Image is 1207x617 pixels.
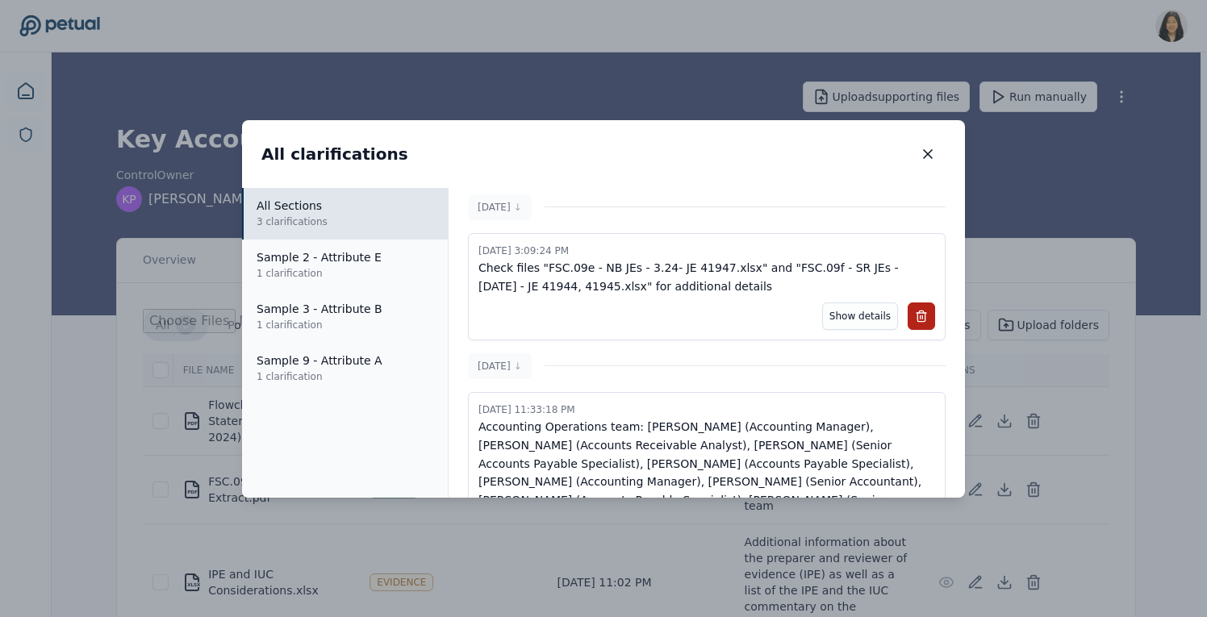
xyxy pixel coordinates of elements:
[261,143,408,165] h2: All clarifications
[514,202,522,213] span: ↓
[242,291,448,343] button: Sample 3 - Attribute B1 clarification
[242,343,448,394] button: Sample 9 - Attribute A1 clarification
[478,199,522,215] p: [DATE]
[257,352,435,369] p: Sample 9 - Attribute A
[514,361,522,372] span: ↓
[478,402,935,419] p: [DATE] 11:33:18 PM
[242,240,448,291] button: Sample 2 - Attribute E1 clarification
[478,418,935,528] p: Accounting Operations team: [PERSON_NAME] (Accounting Manager), [PERSON_NAME] (Accounts Receivabl...
[478,259,935,296] p: Check files "FSC.09e - NB JEs - 3.24- JE 41947.xlsx" and "FSC.09f - SR JEs - [DATE] - JE 41944, 4...
[257,265,435,281] p: 1 clarification
[478,244,935,260] p: [DATE] 3:09:24 PM
[908,302,935,330] button: Delete comment
[822,302,898,330] button: Show details
[478,358,522,374] p: [DATE]
[257,369,435,385] p: 1 clarification
[257,214,435,230] p: 3 clarifications
[257,301,435,317] p: Sample 3 - Attribute B
[468,353,532,379] button: [DATE]↓
[257,249,435,265] p: Sample 2 - Attribute E
[257,317,435,333] p: 1 clarification
[257,198,435,214] p: All Sections
[468,194,532,220] button: [DATE]↓
[242,188,448,240] button: All Sections3 clarifications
